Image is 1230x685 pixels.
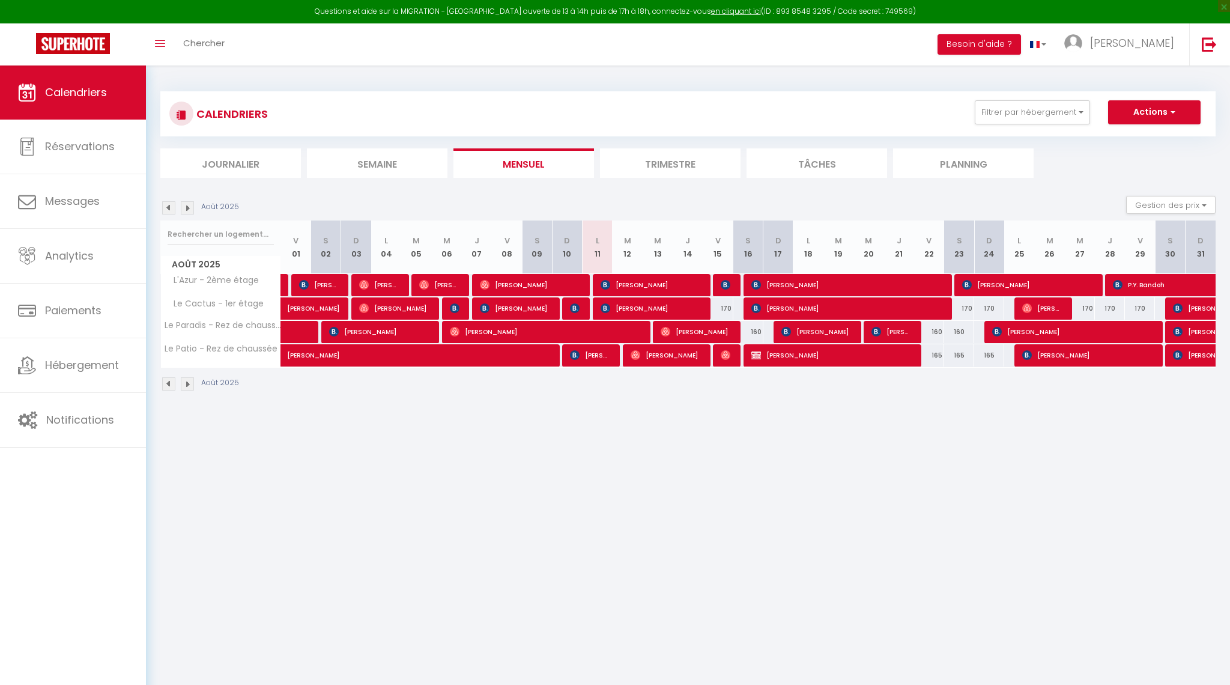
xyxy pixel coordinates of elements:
h3: CALENDRIERS [193,100,268,127]
button: Actions [1108,100,1201,124]
span: [PERSON_NAME] [450,297,460,320]
abbr: M [865,235,872,246]
abbr: D [564,235,570,246]
img: logout [1202,37,1217,52]
th: 20 [853,221,883,274]
abbr: L [1017,235,1021,246]
img: ... [1064,34,1082,52]
abbr: M [835,235,842,246]
li: Planning [893,148,1034,178]
span: [PERSON_NAME] [450,320,644,343]
span: Notifications [46,412,114,427]
span: P.Y. Bandoh [1113,273,1223,296]
div: 170 [1125,297,1155,320]
th: 04 [371,221,401,274]
span: [PERSON_NAME] [661,320,732,343]
div: 165 [974,344,1004,367]
span: [PERSON_NAME] [721,344,731,367]
th: 31 [1186,221,1216,274]
abbr: D [353,235,359,246]
span: L'Azur - 2ème étage [163,274,262,287]
abbr: L [384,235,388,246]
th: 11 [583,221,613,274]
span: Le Cactus - 1er étage [163,297,267,311]
span: Analytics [45,248,94,263]
th: 17 [763,221,793,274]
th: 22 [914,221,944,274]
a: [PERSON_NAME] [281,344,311,367]
th: 02 [311,221,341,274]
p: Août 2025 [201,377,239,389]
span: [PERSON_NAME] [480,297,551,320]
input: Rechercher un logement... [168,224,274,245]
th: 27 [1065,221,1095,274]
div: 170 [1065,297,1095,320]
a: [PERSON_NAME] [281,297,311,320]
div: 165 [944,344,974,367]
abbr: J [474,235,479,246]
th: 09 [522,221,552,274]
a: Chercher [174,23,234,65]
abbr: S [1168,235,1173,246]
th: 25 [1004,221,1034,274]
span: [PERSON_NAME] [570,297,580,320]
abbr: J [1107,235,1112,246]
span: [PERSON_NAME] [962,273,1095,296]
button: Besoin d'aide ? [938,34,1021,55]
abbr: S [323,235,329,246]
abbr: J [897,235,901,246]
span: Le Paradis - Rez de chaussée [163,321,283,330]
th: 16 [733,221,763,274]
span: Réservations [45,139,115,154]
th: 19 [823,221,853,274]
li: Mensuel [453,148,594,178]
li: Tâches [747,148,887,178]
abbr: V [926,235,932,246]
span: Calendriers [45,85,107,100]
abbr: S [957,235,962,246]
span: [PERSON_NAME] [570,344,611,367]
th: 14 [673,221,703,274]
a: ... [PERSON_NAME] [1055,23,1189,65]
span: [PERSON_NAME] [751,297,945,320]
abbr: V [504,235,510,246]
span: Paiements [45,303,101,318]
span: [PERSON_NAME] [781,320,853,343]
span: Messages [45,193,100,209]
div: 170 [944,297,974,320]
span: [PERSON_NAME] [329,320,431,343]
div: 160 [914,321,944,343]
div: 170 [703,297,733,320]
th: 30 [1155,221,1185,274]
span: [PERSON_NAME] [721,273,731,296]
span: Août 2025 [161,256,280,273]
span: [PERSON_NAME] [631,344,702,367]
li: Trimestre [600,148,741,178]
span: [PERSON_NAME] [601,297,703,320]
button: Gestion des prix [1126,196,1216,214]
abbr: V [715,235,721,246]
span: [PERSON_NAME] [359,273,400,296]
th: 26 [1035,221,1065,274]
span: [PERSON_NAME] [1090,35,1174,50]
a: en cliquant ici [711,6,761,16]
span: Hébergement [45,358,119,373]
abbr: D [1198,235,1204,246]
th: 23 [944,221,974,274]
th: 01 [281,221,311,274]
th: 24 [974,221,1004,274]
li: Semaine [307,148,447,178]
span: [PERSON_NAME] [287,291,342,314]
abbr: M [624,235,631,246]
abbr: V [293,235,298,246]
th: 08 [492,221,522,274]
img: Super Booking [36,33,110,54]
th: 05 [401,221,431,274]
abbr: M [413,235,420,246]
div: 165 [914,344,944,367]
div: 160 [944,321,974,343]
abbr: L [807,235,810,246]
abbr: D [775,235,781,246]
div: 170 [974,297,1004,320]
abbr: L [596,235,599,246]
